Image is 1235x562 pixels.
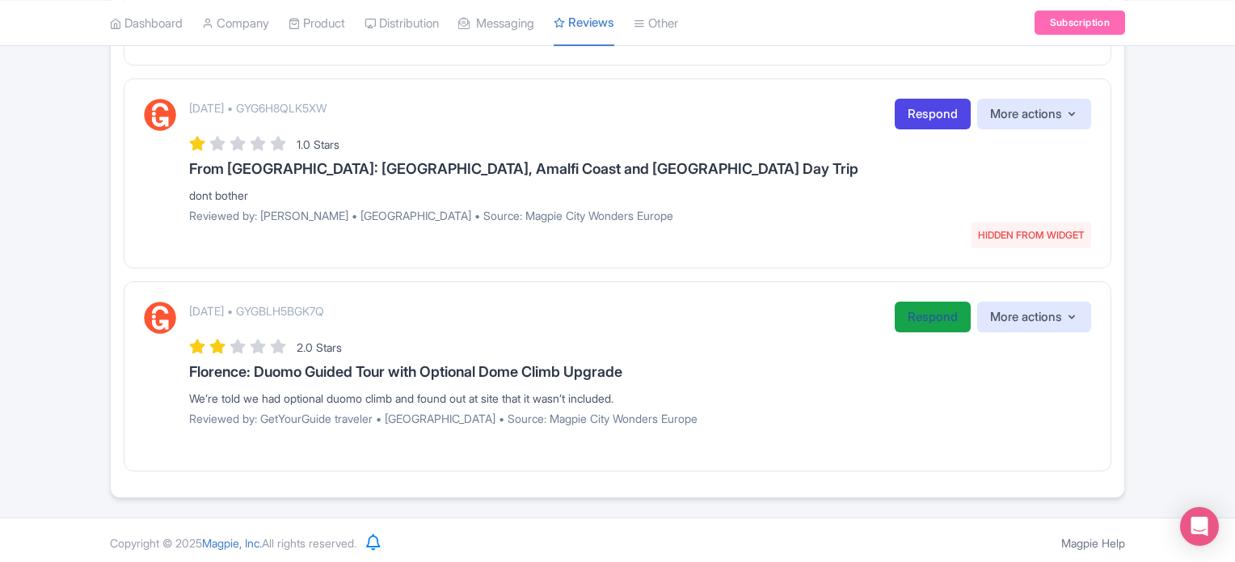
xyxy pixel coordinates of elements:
[634,1,678,45] a: Other
[972,222,1091,248] span: HIDDEN FROM WIDGET
[189,187,1091,204] div: dont bother
[202,1,269,45] a: Company
[144,99,176,131] img: GetYourGuide Logo
[144,302,176,334] img: GetYourGuide Logo
[189,207,1091,224] p: Reviewed by: [PERSON_NAME] • [GEOGRAPHIC_DATA] • Source: Magpie City Wonders Europe
[1035,11,1125,35] a: Subscription
[297,340,342,354] span: 2.0 Stars
[189,390,1091,407] div: We’re told we had optional duomo climb and found out at site that it wasn’t included.
[365,1,439,45] a: Distribution
[895,302,971,333] a: Respond
[189,410,1091,427] p: Reviewed by: GetYourGuide traveler • [GEOGRAPHIC_DATA] • Source: Magpie City Wonders Europe
[110,1,183,45] a: Dashboard
[458,1,534,45] a: Messaging
[189,161,1091,177] h3: From [GEOGRAPHIC_DATA]: [GEOGRAPHIC_DATA], Amalfi Coast and [GEOGRAPHIC_DATA] Day Trip
[1061,536,1125,550] a: Magpie Help
[895,99,971,130] a: Respond
[297,137,339,151] span: 1.0 Stars
[189,302,324,319] p: [DATE] • GYGBLH5BGK7Q
[289,1,345,45] a: Product
[202,536,262,550] span: Magpie, Inc.
[977,99,1091,130] button: More actions
[100,535,366,551] div: Copyright © 2025 All rights reserved.
[1180,507,1219,546] div: Open Intercom Messenger
[977,302,1091,333] button: More actions
[189,99,327,116] p: [DATE] • GYG6H8QLK5XW
[189,364,1091,380] h3: Florence: Duomo Guided Tour with Optional Dome Climb Upgrade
